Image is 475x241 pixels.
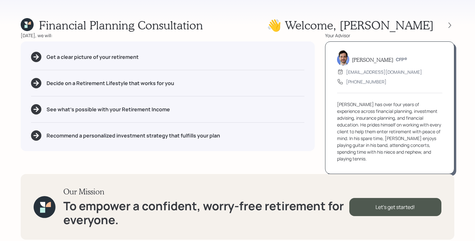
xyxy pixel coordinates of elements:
div: [PERSON_NAME] has over four years of experience across financial planning, investment advising, i... [337,101,442,162]
div: Let's get started! [349,198,441,216]
h1: To empower a confident, worry-free retirement for everyone. [63,199,349,227]
h5: Decide on a Retirement Lifestyle that works for you [47,80,174,86]
h3: Our Mission [63,187,349,196]
h5: See what's possible with your Retirement Income [47,106,170,113]
img: jonah-coleman-headshot.png [337,50,349,66]
h5: Recommend a personalized investment strategy that fulfills your plan [47,133,220,139]
h5: Get a clear picture of your retirement [47,54,139,60]
h6: CFP® [396,57,407,62]
h5: [PERSON_NAME] [352,57,393,63]
div: [PHONE_NUMBER] [346,78,386,85]
div: Your Advisor [325,32,454,39]
h1: 👋 Welcome , [PERSON_NAME] [267,18,434,32]
h1: Financial Planning Consultation [39,18,203,32]
div: [EMAIL_ADDRESS][DOMAIN_NAME] [346,69,422,75]
div: [DATE], we will: [21,32,315,39]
